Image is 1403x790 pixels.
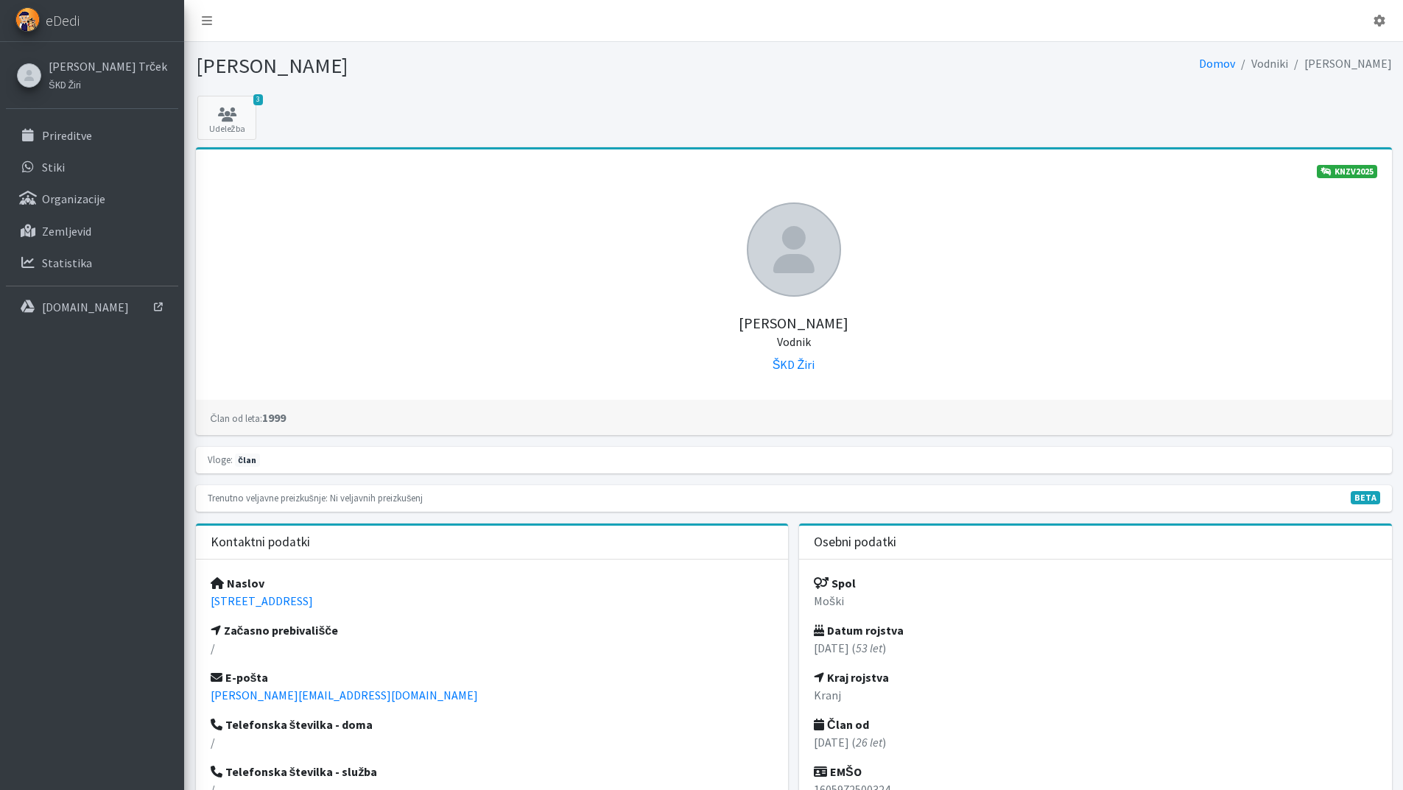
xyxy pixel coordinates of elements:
strong: 1999 [211,410,286,425]
small: ŠKD Žiri [49,79,81,91]
strong: Naslov [211,576,264,590]
a: ŠKD Žiri [49,75,167,93]
small: Vodnik [777,334,811,349]
p: Moški [814,592,1377,610]
p: Zemljevid [42,224,91,239]
span: eDedi [46,10,80,32]
strong: Spol [814,576,856,590]
img: eDedi [15,7,40,32]
p: / [211,639,774,657]
em: 53 let [856,641,882,655]
small: Član od leta: [211,412,262,424]
a: 3 Udeležba [197,96,256,140]
a: [STREET_ADDRESS] [211,593,313,608]
span: V fazi razvoja [1351,491,1380,504]
h1: [PERSON_NAME] [196,53,789,79]
p: Stiki [42,160,65,174]
a: KNZV2025 [1317,165,1377,178]
a: Domov [1199,56,1235,71]
strong: EMŠO [814,764,862,779]
strong: Kraj rojstva [814,670,889,685]
h3: Osebni podatki [814,535,896,550]
li: [PERSON_NAME] [1288,53,1392,74]
li: Vodniki [1235,53,1288,74]
strong: Član od [814,717,869,732]
a: Stiki [6,152,178,182]
strong: E-pošta [211,670,269,685]
small: Ni veljavnih preizkušenj [330,492,423,504]
a: Organizacije [6,184,178,214]
p: Kranj [814,686,1377,704]
p: [DOMAIN_NAME] [42,300,129,314]
small: Trenutno veljavne preizkušnje: [208,492,328,504]
a: [PERSON_NAME][EMAIL_ADDRESS][DOMAIN_NAME] [211,688,478,702]
h3: Kontaktni podatki [211,535,310,550]
em: 26 let [856,735,882,750]
p: Prireditve [42,128,92,143]
p: [DATE] ( ) [814,639,1377,657]
a: Prireditve [6,121,178,150]
h5: [PERSON_NAME] [211,297,1377,350]
p: Organizacije [42,191,105,206]
p: Statistika [42,255,92,270]
p: / [211,733,774,751]
a: [PERSON_NAME] Trček [49,57,167,75]
strong: Telefonska številka - služba [211,764,378,779]
a: Statistika [6,248,178,278]
span: 3 [253,94,263,105]
strong: Datum rojstva [814,623,904,638]
a: Zemljevid [6,216,178,246]
span: član [235,454,260,467]
a: [DOMAIN_NAME] [6,292,178,322]
strong: Začasno prebivališče [211,623,339,638]
strong: Telefonska številka - doma [211,717,373,732]
a: ŠKD Žiri [773,357,815,372]
p: [DATE] ( ) [814,733,1377,751]
small: Vloge: [208,454,233,465]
